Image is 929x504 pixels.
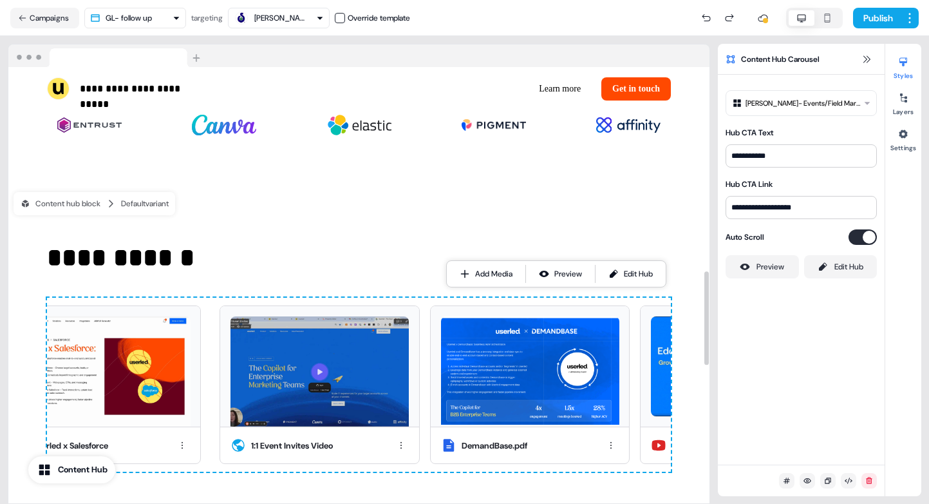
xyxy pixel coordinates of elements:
[58,463,108,476] div: Content Hub
[364,77,671,101] div: Learn moreGet in touch
[254,12,306,24] div: [PERSON_NAME]
[885,124,921,152] button: Settings
[230,316,409,427] img: 1:1 Event Invites
[228,8,330,28] button: [PERSON_NAME]
[741,53,820,66] span: Content Hub Carousel
[756,260,784,273] div: Preview
[726,90,877,116] button: [PERSON_NAME]- Events/Field Marketing
[598,264,663,284] a: Edit Hub
[449,264,523,284] button: Add Media
[726,231,764,244] label: Auto Scroll
[462,440,527,452] div: DemandBase.pdf
[529,264,592,284] button: Preview
[327,99,391,151] img: Image
[853,8,901,28] button: Publish
[33,440,108,452] div: Userled x Salesforce
[475,267,512,280] div: Add Media
[57,99,122,151] img: Image
[596,99,661,151] img: Image
[47,298,671,472] div: 1:1 Event Invites 1:1 Event Invites VideoDemandBase.pdfDemandBase.pdfPigment case studyUserled x ...
[885,88,921,116] button: Layers
[106,12,152,24] div: GL- follow up
[726,255,799,278] button: Preview
[10,8,79,28] button: Campaigns
[121,197,169,210] div: Default variant
[726,126,877,139] div: Hub CTA Text
[47,89,671,161] div: ImageImageImageImageImage
[192,99,256,151] img: Image
[885,52,921,80] button: Styles
[601,77,671,101] button: Get in touch
[20,197,100,210] div: Content hub block
[441,316,619,427] img: DemandBase.pdf
[726,178,877,191] div: Hub CTA Link
[651,316,829,417] img: Pigment case study
[12,316,191,427] img: Userled x Salesforce
[746,98,861,109] div: [PERSON_NAME]- Events/Field Marketing
[834,260,863,273] div: Edit Hub
[251,440,333,452] div: 1:1 Event Invites Video
[804,255,877,278] a: Edit Hub
[191,12,223,24] div: targeting
[529,77,591,101] button: Learn more
[462,99,526,151] img: Image
[554,267,582,280] div: Preview
[348,12,410,24] div: Override template
[624,267,653,280] div: Edit Hub
[8,44,206,68] img: Browser topbar
[28,456,115,483] button: Content Hub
